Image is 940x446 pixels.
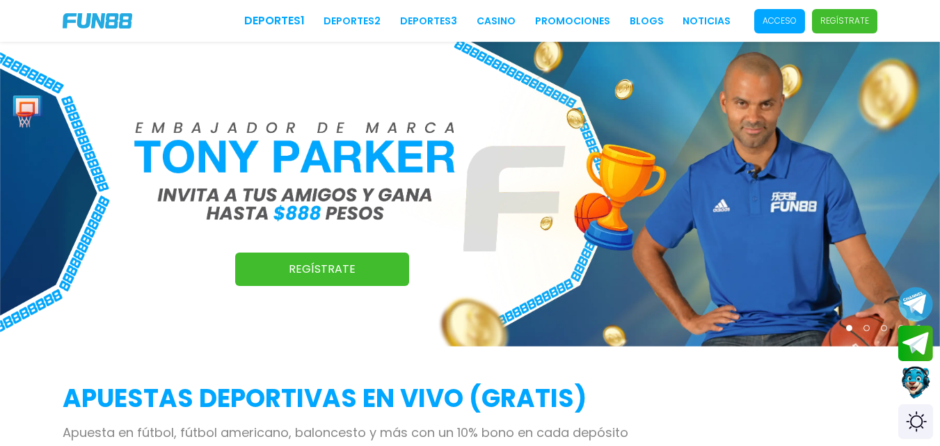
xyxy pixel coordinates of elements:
div: Switch theme [898,404,933,439]
a: Promociones [535,14,610,29]
a: Deportes2 [324,14,381,29]
img: Company Logo [63,13,132,29]
a: CASINO [477,14,516,29]
a: Deportes3 [400,14,457,29]
a: Deportes1 [244,13,305,29]
a: NOTICIAS [683,14,731,29]
a: BLOGS [630,14,664,29]
p: Acceso [763,15,797,27]
h2: APUESTAS DEPORTIVAS EN VIVO (gratis) [63,380,877,417]
p: Apuesta en fútbol, fútbol americano, baloncesto y más con un 10% bono en cada depósito [63,423,877,442]
button: Contact customer service [898,365,933,401]
p: Regístrate [820,15,869,27]
button: Join telegram [898,326,933,362]
button: Join telegram channel [898,286,933,322]
a: Regístrate [235,253,409,286]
